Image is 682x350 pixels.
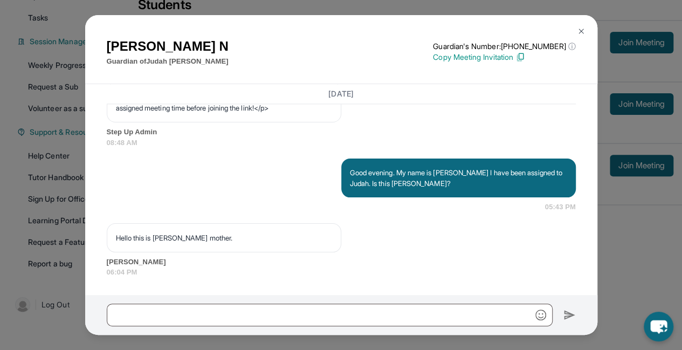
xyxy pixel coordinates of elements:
[644,312,673,341] button: chat-button
[107,127,576,138] span: Step Up Admin
[535,310,546,320] img: Emoji
[107,56,229,67] p: Guardian of Judah [PERSON_NAME]
[515,52,525,62] img: Copy Icon
[116,232,332,243] p: Hello this is [PERSON_NAME] mother.
[107,88,576,99] h3: [DATE]
[107,257,576,267] span: [PERSON_NAME]
[563,308,576,321] img: Send icon
[350,167,567,189] p: Good evening. My name is [PERSON_NAME] I have been assigned to Judah. Is this [PERSON_NAME]?
[107,138,576,148] span: 08:48 AM
[107,37,229,56] h1: [PERSON_NAME] N
[107,267,576,278] span: 06:04 PM
[545,202,576,212] span: 05:43 PM
[568,41,575,52] span: ⓘ
[577,27,585,36] img: Close Icon
[433,52,575,63] p: Copy Meeting Invitation
[433,41,575,52] p: Guardian's Number: [PHONE_NUMBER]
